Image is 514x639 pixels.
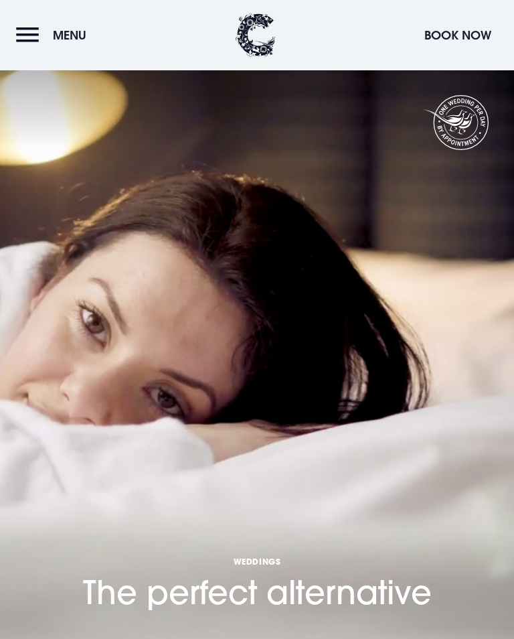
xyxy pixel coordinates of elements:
button: Book Now [418,21,498,50]
button: Menu [16,21,93,50]
img: Clandeboye Lodge [236,13,276,57]
h1: The perfect alternative [83,478,432,612]
span: Weddings [83,556,432,567]
span: Menu [53,27,86,43]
